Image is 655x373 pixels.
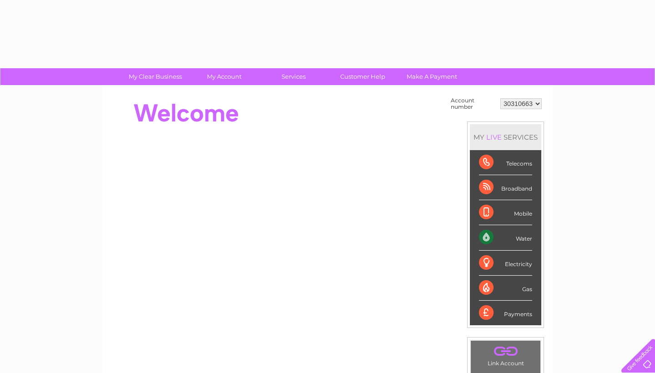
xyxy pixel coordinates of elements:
[470,124,541,150] div: MY SERVICES
[479,301,532,325] div: Payments
[479,225,532,250] div: Water
[479,276,532,301] div: Gas
[479,200,532,225] div: Mobile
[325,68,400,85] a: Customer Help
[448,95,498,112] td: Account number
[394,68,469,85] a: Make A Payment
[470,340,541,369] td: Link Account
[479,175,532,200] div: Broadband
[256,68,331,85] a: Services
[118,68,193,85] a: My Clear Business
[473,343,538,359] a: .
[187,68,262,85] a: My Account
[484,133,504,141] div: LIVE
[479,150,532,175] div: Telecoms
[479,251,532,276] div: Electricity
